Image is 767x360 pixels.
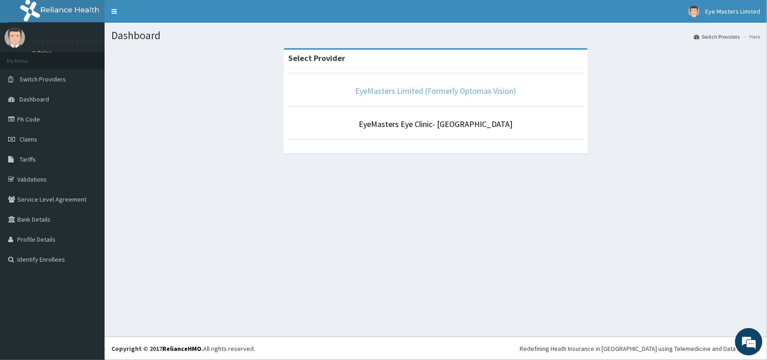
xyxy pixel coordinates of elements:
[20,75,66,83] span: Switch Providers
[359,119,513,129] a: EyeMasters Eye Clinic- [GEOGRAPHIC_DATA]
[694,33,740,41] a: Switch Providers
[705,7,760,15] span: Eye Masters Limited
[32,50,54,56] a: Online
[520,344,760,353] div: Redefining Heath Insurance in [GEOGRAPHIC_DATA] using Telemedicine and Data Science!
[288,53,345,63] strong: Select Provider
[741,33,760,41] li: Here
[111,345,203,353] strong: Copyright © 2017 .
[688,6,700,17] img: User Image
[105,337,767,360] footer: All rights reserved.
[20,135,37,143] span: Claims
[32,37,103,45] p: Eye Masters Limited
[356,86,516,96] a: EyeMasters Limited (Formerly Optomax Vision)
[5,27,25,48] img: User Image
[111,30,760,41] h1: Dashboard
[162,345,201,353] a: RelianceHMO
[20,155,36,163] span: Tariffs
[20,95,49,103] span: Dashboard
